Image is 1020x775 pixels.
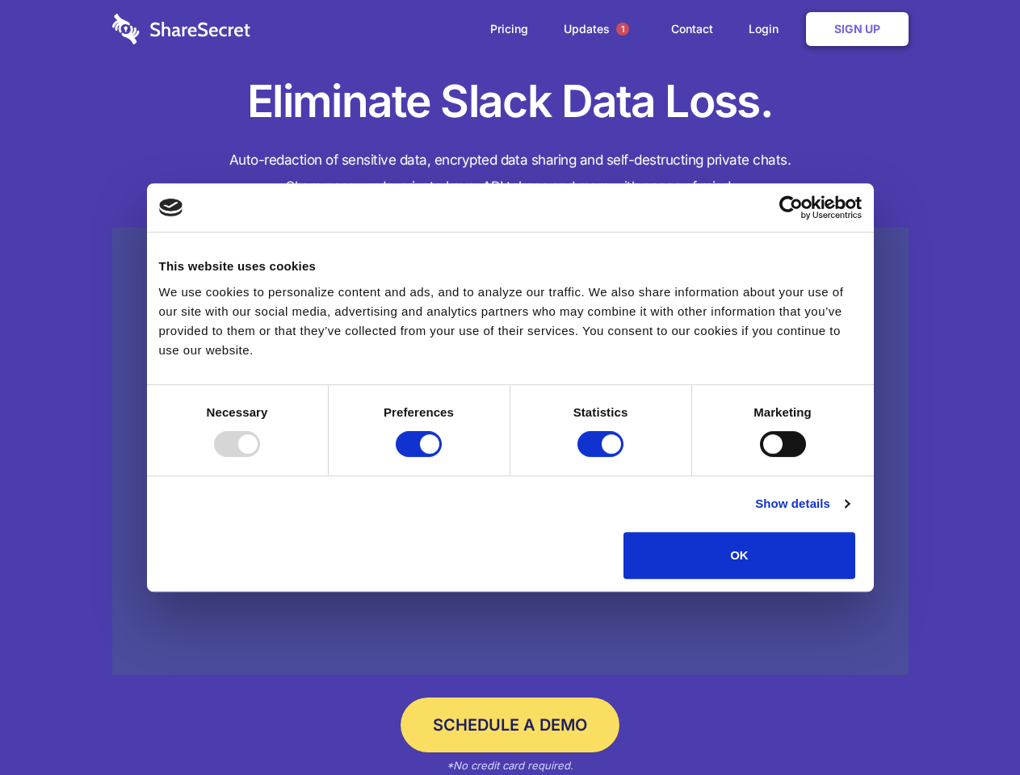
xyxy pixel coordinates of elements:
h1: Eliminate Slack Data Loss. [112,73,909,131]
div: This website uses cookies [159,257,862,276]
a: Sign Up [806,12,909,46]
em: *No credit card required. [447,759,573,772]
a: Pricing [474,4,544,54]
strong: Necessary [207,405,268,419]
span: 1 [616,23,629,36]
a: Show details [755,494,849,513]
a: Wistia video thumbnail [112,228,909,676]
a: Contact [655,4,729,54]
h4: Auto-redaction of sensitive data, encrypted data sharing and self-destructing private chats. Shar... [112,147,909,200]
a: Usercentrics Cookiebot - opens in a new window [720,195,862,220]
a: Schedule a Demo [401,697,619,752]
div: We use cookies to personalize content and ads, and to analyze our traffic. We also share informat... [159,283,862,360]
strong: Preferences [384,405,454,419]
img: logo [159,199,183,216]
strong: Marketing [753,405,812,419]
img: logo-wordmark-white-trans-d4663122ce5f474addd5e946df7df03e33cb6a1c49d2221995e7729f52c070b2.svg [112,14,250,44]
strong: Statistics [573,405,628,419]
a: Login [732,4,803,54]
button: OK [623,532,855,579]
